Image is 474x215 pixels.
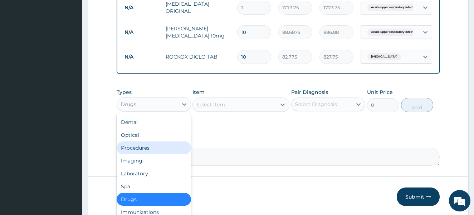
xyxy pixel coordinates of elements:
[121,26,162,39] td: N/A
[192,89,205,96] label: Item
[117,116,191,129] div: Dental
[117,193,191,206] div: Drugs
[121,50,162,64] td: N/A
[401,98,433,112] button: Add
[196,101,225,108] div: Select Item
[367,29,419,36] span: Acute upper respiratory infect...
[37,40,120,49] div: Chat with us now
[117,89,132,95] label: Types
[121,101,136,108] div: Drugs
[367,89,393,96] label: Unit Price
[13,36,29,54] img: d_794563401_company_1708531726252_794563401
[117,180,191,193] div: Spa
[117,167,191,180] div: Laboratory
[162,50,234,64] td: ROCKOX DICLO TAB
[367,53,401,60] span: [MEDICAL_DATA]
[117,141,191,154] div: Procedures
[367,4,419,11] span: Acute upper respiratory infect...
[41,63,99,135] span: We're online!
[117,4,135,21] div: Minimize live chat window
[397,187,440,206] button: Submit
[117,129,191,141] div: Optical
[117,138,440,144] label: Comment
[162,21,234,43] td: [PERSON_NAME][MEDICAL_DATA] 10mg
[291,89,328,96] label: Pair Diagnosis
[4,141,136,166] textarea: Type your message and hit 'Enter'
[295,101,337,108] div: Select Diagnosis
[117,154,191,167] div: Imaging
[121,1,162,14] td: N/A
